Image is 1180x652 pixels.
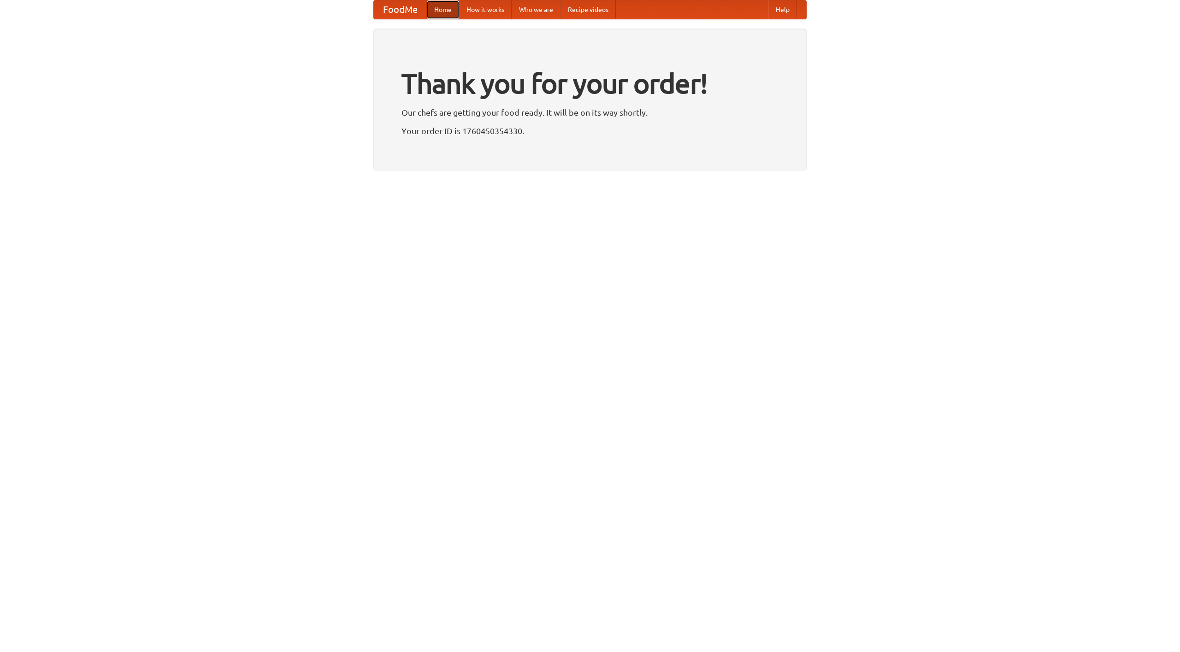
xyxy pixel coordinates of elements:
[459,0,512,19] a: How it works
[401,124,779,138] p: Your order ID is 1760450354330.
[401,106,779,119] p: Our chefs are getting your food ready. It will be on its way shortly.
[374,0,427,19] a: FoodMe
[560,0,616,19] a: Recipe videos
[768,0,797,19] a: Help
[427,0,459,19] a: Home
[512,0,560,19] a: Who we are
[401,61,779,106] h1: Thank you for your order!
